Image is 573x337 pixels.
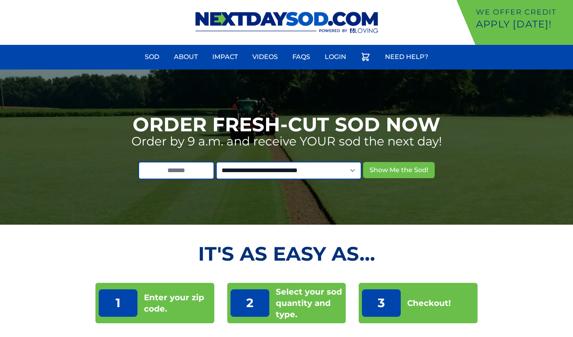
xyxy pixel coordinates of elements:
[230,289,269,317] p: 2
[169,47,203,67] a: About
[363,162,435,178] button: Show Me the Sod!
[95,244,478,263] h2: It's as Easy As...
[362,289,401,317] p: 3
[131,134,442,149] p: Order by 9 a.m. and receive YOUR sod the next day!
[133,115,440,134] h1: Order Fresh-Cut Sod Now
[407,297,451,309] p: Checkout!
[207,47,243,67] a: Impact
[476,18,570,31] p: Apply [DATE]!
[247,47,283,67] a: Videos
[140,47,164,67] a: Sod
[380,47,433,67] a: Need Help?
[320,47,351,67] a: Login
[144,292,211,314] p: Enter your zip code.
[288,47,315,67] a: FAQs
[99,289,137,317] p: 1
[276,286,343,320] p: Select your sod quantity and type.
[476,6,570,18] p: We offer Credit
